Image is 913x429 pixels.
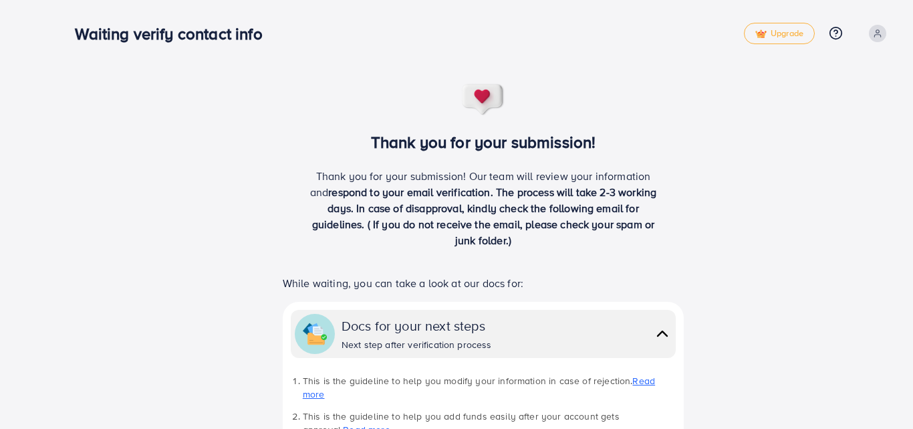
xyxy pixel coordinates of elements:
[75,24,273,44] h3: Waiting verify contact info
[261,133,706,152] h3: Thank you for your submission!
[312,185,657,248] span: respond to your email verification. The process will take 2-3 working days. In case of disapprova...
[461,83,505,116] img: success
[303,374,676,402] li: This is the guideline to help you modify your information in case of rejection.
[303,374,655,401] a: Read more
[342,338,492,351] div: Next step after verification process
[303,322,327,346] img: collapse
[744,23,815,44] a: tickUpgrade
[342,316,492,335] div: Docs for your next steps
[653,324,672,343] img: collapse
[283,275,684,291] p: While waiting, you can take a look at our docs for:
[755,29,767,39] img: tick
[305,168,662,248] p: Thank you for your submission! Our team will review your information and
[755,29,803,39] span: Upgrade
